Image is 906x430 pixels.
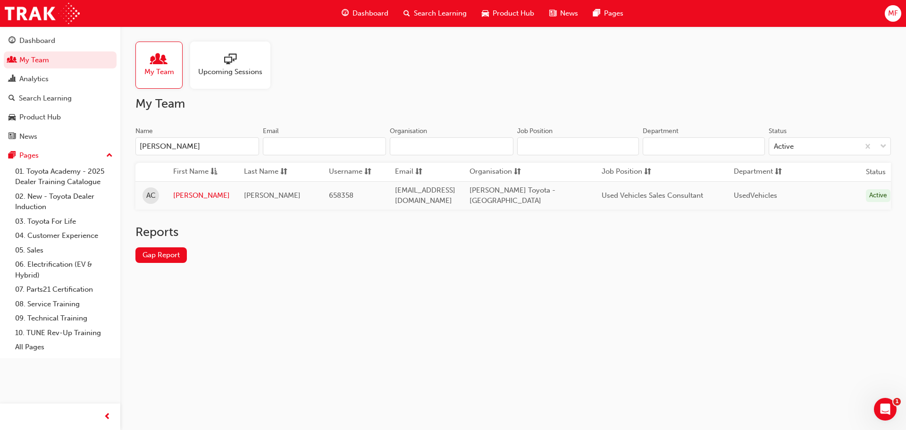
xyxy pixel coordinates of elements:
span: Search Learning [414,8,467,19]
input: Department [643,137,765,155]
a: My Team [4,51,117,69]
span: sorting-icon [280,166,287,178]
span: sorting-icon [514,166,521,178]
button: Pages [4,147,117,164]
div: Name [135,126,153,136]
a: pages-iconPages [586,4,631,23]
span: news-icon [8,133,16,141]
span: news-icon [549,8,556,19]
div: Search Learning [19,93,72,104]
div: Organisation [390,126,427,136]
span: MF [888,8,898,19]
div: Status [769,126,787,136]
span: sorting-icon [364,166,371,178]
span: people-icon [153,53,165,67]
a: News [4,128,117,145]
div: Analytics [19,74,49,84]
button: Job Positionsorting-icon [602,166,654,178]
span: [PERSON_NAME] Toyota - [GEOGRAPHIC_DATA] [470,186,555,205]
span: Last Name [244,166,278,178]
span: Department [734,166,773,178]
a: 06. Electrification (EV & Hybrid) [11,257,117,282]
span: people-icon [8,56,16,65]
span: Dashboard [352,8,388,19]
span: up-icon [106,150,113,162]
img: Trak [5,3,80,24]
div: Product Hub [19,112,61,123]
span: Upcoming Sessions [198,67,262,77]
span: Organisation [470,166,512,178]
div: Job Position [517,126,553,136]
button: DashboardMy TeamAnalyticsSearch LearningProduct HubNews [4,30,117,147]
input: Email [263,137,386,155]
a: 07. Parts21 Certification [11,282,117,297]
span: 1 [893,398,901,405]
a: Analytics [4,70,117,88]
a: Upcoming Sessions [190,42,278,89]
button: Emailsorting-icon [395,166,447,178]
a: guage-iconDashboard [334,4,396,23]
a: 10. TUNE Rev-Up Training [11,326,117,340]
div: News [19,131,37,142]
div: Dashboard [19,35,55,46]
button: Organisationsorting-icon [470,166,521,178]
span: UsedVehicles [734,191,777,200]
span: prev-icon [104,411,111,423]
span: pages-icon [8,152,16,160]
span: search-icon [8,94,15,103]
span: search-icon [403,8,410,19]
span: car-icon [8,113,16,122]
input: Job Position [517,137,639,155]
h2: My Team [135,96,891,111]
input: Organisation [390,137,513,155]
span: sorting-icon [415,166,422,178]
a: All Pages [11,340,117,354]
button: MF [885,5,901,22]
iframe: Intercom live chat [874,398,897,421]
a: Search Learning [4,90,117,107]
span: down-icon [880,141,887,153]
a: Gap Report [135,247,187,263]
span: Product Hub [493,8,534,19]
span: First Name [173,166,209,178]
th: Status [866,167,886,177]
button: Usernamesorting-icon [329,166,381,178]
span: Username [329,166,362,178]
span: guage-icon [8,37,16,45]
span: sorting-icon [775,166,782,178]
a: 04. Customer Experience [11,228,117,243]
a: 03. Toyota For Life [11,214,117,229]
button: First Nameasc-icon [173,166,225,178]
button: Departmentsorting-icon [734,166,786,178]
a: [PERSON_NAME] [173,190,230,201]
a: news-iconNews [542,4,586,23]
span: AC [146,190,156,201]
a: My Team [135,42,190,89]
span: car-icon [482,8,489,19]
div: Active [866,189,890,202]
input: Name [135,137,259,155]
a: search-iconSearch Learning [396,4,474,23]
span: chart-icon [8,75,16,84]
span: guage-icon [342,8,349,19]
span: asc-icon [210,166,218,178]
h2: Reports [135,225,891,240]
span: Email [395,166,413,178]
span: [PERSON_NAME] [244,191,301,200]
a: Dashboard [4,32,117,50]
a: 05. Sales [11,243,117,258]
span: 658358 [329,191,353,200]
span: My Team [144,67,174,77]
span: sorting-icon [644,166,651,178]
button: Last Namesorting-icon [244,166,296,178]
span: Pages [604,8,623,19]
div: Email [263,126,279,136]
a: 01. Toyota Academy - 2025 Dealer Training Catalogue [11,164,117,189]
span: [EMAIL_ADDRESS][DOMAIN_NAME] [395,186,455,205]
a: Product Hub [4,109,117,126]
a: 09. Technical Training [11,311,117,326]
div: Department [643,126,679,136]
a: 08. Service Training [11,297,117,312]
